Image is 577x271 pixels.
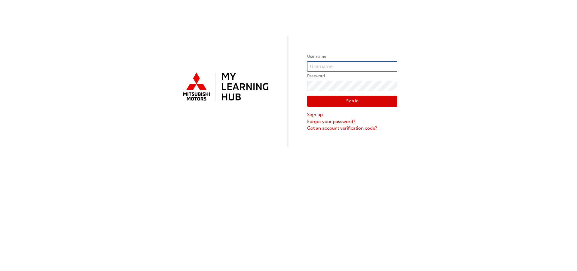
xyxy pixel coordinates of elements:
label: Username [307,53,397,60]
input: Username [307,61,397,72]
label: Password [307,72,397,80]
button: Sign In [307,96,397,107]
a: Forgot your password? [307,118,397,125]
a: Got an account verification code? [307,125,397,132]
img: mmal [180,70,270,104]
a: Sign up [307,111,397,118]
